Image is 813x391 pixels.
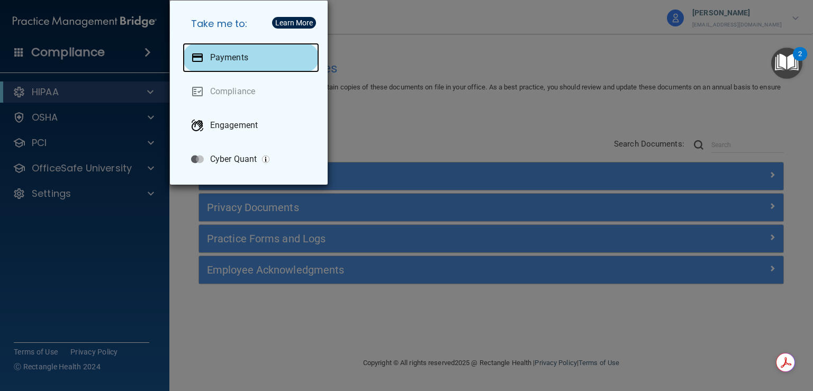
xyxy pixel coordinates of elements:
p: Payments [210,52,248,63]
h5: Take me to: [183,9,319,39]
iframe: Drift Widget Chat Controller [630,317,800,359]
p: Cyber Quant [210,154,257,165]
a: Engagement [183,111,319,140]
a: Cyber Quant [183,144,319,174]
button: Open Resource Center, 2 new notifications [771,48,802,79]
a: Payments [183,43,319,72]
p: Engagement [210,120,258,131]
div: Learn More [275,19,313,26]
button: Learn More [272,17,316,29]
a: Compliance [183,77,319,106]
div: 2 [798,54,802,68]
